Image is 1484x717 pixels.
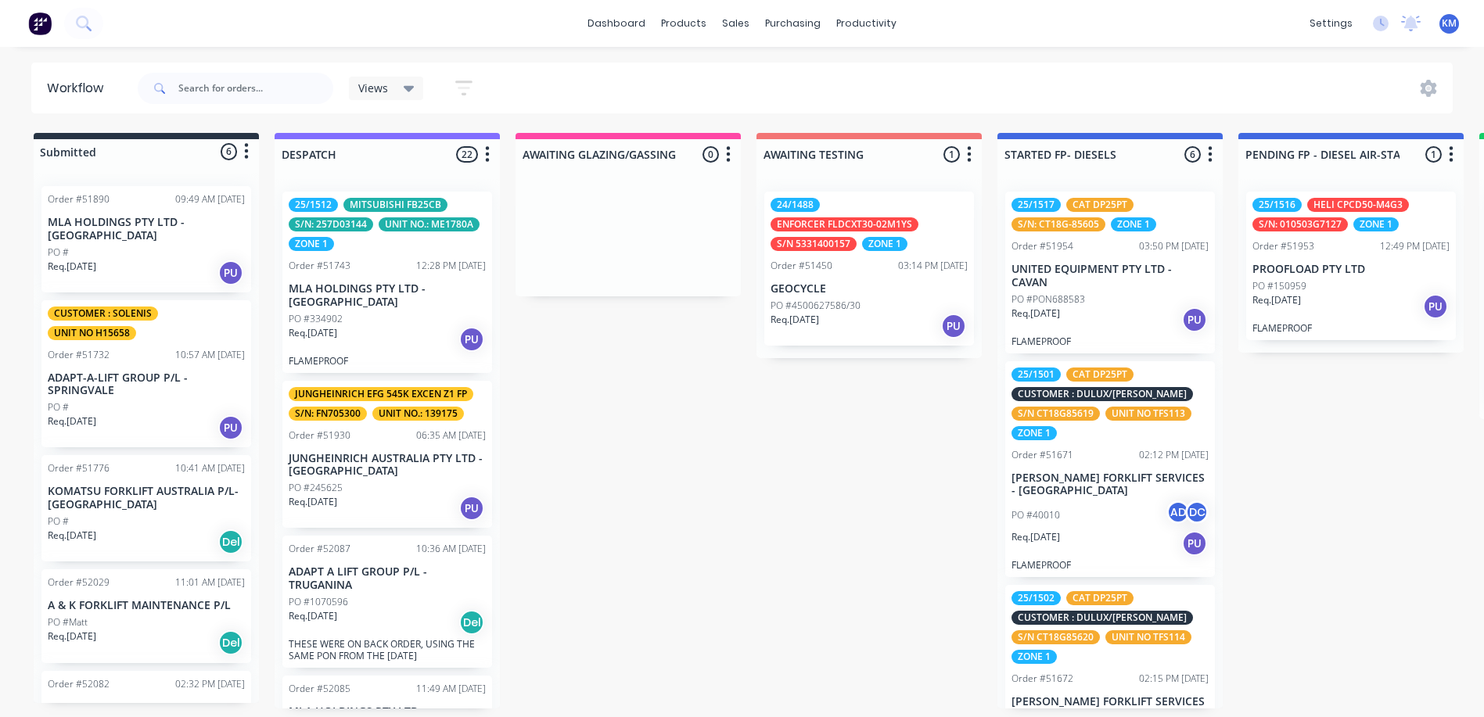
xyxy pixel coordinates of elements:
div: MITSUBISHI FB25CB [343,198,447,212]
p: ADAPT A LIFT GROUP P/L - TRUGANINA [289,565,486,592]
div: PU [941,314,966,339]
div: ZONE 1 [1353,217,1399,231]
div: 24/1488ENFORCER FLDCXT30-02M1YSS/N 5331400157ZONE 1Order #5145003:14 PM [DATE]GEOCYCLEPO #4500627... [764,192,974,346]
div: HELI CPCD50-M4G3 [1307,198,1409,212]
p: PO #Matt [48,615,88,629]
div: CUSTOMER : SOLENISUNIT NO H15658Order #5173210:57 AM [DATE]ADAPT-A-LIFT GROUP P/L - SPRINGVALEPO ... [41,300,251,448]
div: ZONE 1 [1011,650,1057,664]
div: 25/1502 [1011,591,1061,605]
div: DC [1185,500,1209,524]
div: CAT DP25PT [1066,367,1134,382]
div: Order #51776 [48,461,110,475]
div: PU [459,327,484,352]
div: Del [218,529,243,554]
p: Req. [DATE] [1252,293,1301,307]
div: 02:32 PM [DATE] [175,677,245,691]
div: Order #52085 [289,682,350,696]
p: UNITED EQUIPMENT PTY LTD - CAVAN [1011,263,1209,289]
div: UNIT NO TFS113 [1105,407,1191,421]
div: UNIT NO H15658 [48,326,136,340]
div: 24/1488 [771,198,820,212]
div: 11:01 AM [DATE] [175,575,245,590]
p: PO #150959 [1252,279,1306,293]
p: GEOCYCLE [771,282,968,296]
p: [PERSON_NAME] FORKLIFT SERVICES - [GEOGRAPHIC_DATA] [1011,471,1209,498]
p: FLAMEPROOF [289,355,486,367]
div: UNIT NO TFS114 [1105,630,1191,644]
div: Order #51671 [1011,448,1073,462]
div: 25/1517CAT DP25PTS/N: CT18G-85605ZONE 1Order #5195403:50 PM [DATE]UNITED EQUIPMENT PTY LTD - CAVA... [1005,192,1215,353]
div: PU [1182,307,1207,332]
div: Order #51672 [1011,672,1073,686]
p: Req. [DATE] [48,629,96,644]
p: PO #40010 [1011,508,1060,522]
div: 25/1512MITSUBISHI FB25CBS/N: 257D03144UNIT NO.: ME1780AZONE 1Order #5174312:28 PM [DATE]MLA HOLDI... [282,192,492,373]
div: 25/1516HELI CPCD50-M4G3S/N: 010503G7127ZONE 1Order #5195312:49 PM [DATE]PROOFLOAD PTY LTDPO #1509... [1246,192,1456,340]
p: ADAPT-A-LIFT GROUP P/L - SPRINGVALE [48,371,245,398]
div: PU [218,415,243,440]
p: PO #334902 [289,312,343,326]
p: PO #245625 [289,481,343,495]
div: CAT DP25PT [1066,591,1134,605]
p: PO # [48,246,69,260]
div: Order #51953 [1252,239,1314,253]
div: Workflow [47,79,111,98]
div: 03:14 PM [DATE] [898,259,968,273]
div: 25/1501 [1011,367,1061,382]
p: PO # [48,400,69,414]
div: CUSTOMER : DULUX/[PERSON_NAME] [1011,611,1193,625]
div: Order #51732 [48,348,110,362]
div: purchasing [757,12,828,35]
div: 03:50 PM [DATE] [1139,239,1209,253]
div: UNIT NO.: ME1780A [379,217,480,231]
div: ZONE 1 [1111,217,1156,231]
div: Order #51954 [1011,239,1073,253]
div: S/N CT18G85619 [1011,407,1100,421]
div: 10:57 AM [DATE] [175,348,245,362]
div: Order #51450 [771,259,832,273]
div: PU [1182,531,1207,556]
p: PROOFLOAD PTY LTD [1252,263,1450,276]
p: Req. [DATE] [1011,307,1060,321]
div: CUSTOMER : DULUX/[PERSON_NAME] [1011,387,1193,401]
div: sales [714,12,757,35]
div: Order #52082 [48,677,110,691]
div: ENFORCER FLDCXT30-02M1YS [771,217,918,231]
p: Req. [DATE] [1011,530,1060,544]
span: Views [358,80,388,96]
div: S/N 5331400157 [771,237,857,251]
div: UNIT NO.: 139175 [372,407,464,421]
div: 25/1517 [1011,198,1061,212]
p: Req. [DATE] [289,326,337,340]
div: Del [218,630,243,655]
div: ZONE 1 [862,237,907,251]
p: PO #1070596 [289,595,348,609]
div: S/N: 257D03144 [289,217,373,231]
p: KOMATSU FORKLIFT AUSTRALIA P/L-[GEOGRAPHIC_DATA] [48,485,245,511]
p: PO #PON688583 [1011,292,1085,307]
div: 12:28 PM [DATE] [416,259,486,273]
div: PU [459,496,484,521]
div: 10:41 AM [DATE] [175,461,245,475]
div: Del [459,610,484,635]
p: JUNGHEINRICH AUSTRALIA PTY LTD - [GEOGRAPHIC_DATA] [289,452,486,479]
img: Factory [28,12,52,35]
div: Order #5189009:49 AM [DATE]MLA HOLDINGS PTY LTD - [GEOGRAPHIC_DATA]PO #Req.[DATE]PU [41,186,251,292]
div: JUNGHEINRICH EFG 545K EXCEN Z1 FP [289,387,473,401]
p: THESE WERE ON BACK ORDER, USING THE SAME PON FROM THE [DATE] [289,638,486,661]
div: Order #5177610:41 AM [DATE]KOMATSU FORKLIFT AUSTRALIA P/L-[GEOGRAPHIC_DATA]PO #Req.[DATE]Del [41,455,251,561]
div: ZONE 1 [289,237,334,251]
div: Order #5208710:36 AM [DATE]ADAPT A LIFT GROUP P/L - TRUGANINAPO #1070596Req.[DATE]DelTHESE WERE O... [282,536,492,668]
div: Order #5202911:01 AM [DATE]A & K FORKLIFT MAINTENANCE P/LPO #MattReq.[DATE]Del [41,569,251,663]
p: A & K FORKLIFT MAINTENANCE P/L [48,599,245,612]
div: JUNGHEINRICH EFG 545K EXCEN Z1 FPS/N: FN705300UNIT NO.: 139175Order #5193006:35 AM [DATE]JUNGHEIN... [282,381,492,529]
div: settings [1302,12,1360,35]
p: PO # [48,514,69,529]
div: Order #52087 [289,542,350,556]
div: Order #51743 [289,259,350,273]
input: Search for orders... [178,73,333,104]
div: 25/1501CAT DP25PTCUSTOMER : DULUX/[PERSON_NAME]S/N CT18G85619UNIT NO TFS113ZONE 1Order #5167102:1... [1005,361,1215,578]
div: 11:49 AM [DATE] [416,682,486,696]
span: KM [1442,16,1457,30]
div: S/N: FN705300 [289,407,367,421]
